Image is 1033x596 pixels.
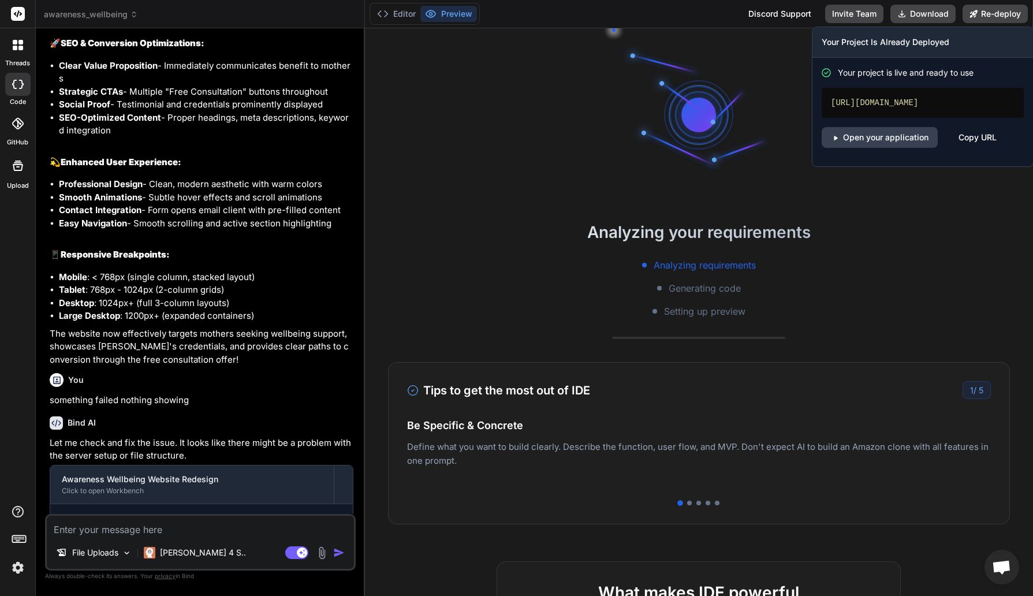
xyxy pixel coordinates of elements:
button: Editor [372,6,420,22]
li: - Multiple "Free Consultation" buttons throughout [59,85,353,99]
strong: Large Desktop [59,310,120,321]
strong: Tablet [59,284,85,295]
li: - Smooth scrolling and active section highlighting [59,217,353,230]
strong: Professional Design [59,178,143,189]
strong: SEO-Optimized Content [59,112,161,123]
button: Awareness Wellbeing Website RedesignClick to open Workbench [50,465,334,504]
p: Let me check and fix the issue. It looks like there might be a problem with the server setup or f... [50,437,353,463]
li: : 1024px+ (full 3-column layouts) [59,297,353,310]
li: - Immediately communicates benefit to mothers [59,59,353,85]
label: threads [5,58,30,68]
strong: Easy Navigation [59,218,127,229]
button: Re-deploy [963,5,1028,23]
div: [URL][DOMAIN_NAME] [822,88,1024,118]
span: privacy [155,572,176,579]
img: Pick Models [122,548,132,558]
strong: Responsive Breakpoints: [61,249,170,260]
strong: Mobile [59,271,87,282]
strong: Contact Integration [59,204,141,215]
li: : 768px - 1024px (2-column grids) [59,284,353,297]
span: awareness_wellbeing [44,9,138,20]
h2: 💫 [50,156,353,169]
div: Open chat [984,550,1019,584]
li: : 1200px+ (expanded containers) [59,310,353,323]
div: Copy URL [959,127,997,148]
strong: Smooth Animations [59,192,142,203]
strong: Desktop [59,297,94,308]
h2: 🚀 [50,37,353,50]
p: The website now effectively targets mothers seeking wellbeing support, showcases [PERSON_NAME]'s ... [50,327,353,367]
li: - Testimonial and credentials prominently displayed [59,98,353,111]
button: Preview [420,6,477,22]
span: 5 [979,385,983,395]
span: Generating code [669,281,741,295]
h3: Your Project Is Already Deployed [822,36,1024,48]
li: - Proper headings, meta descriptions, keyword integration [59,111,353,137]
a: Open your application [822,127,938,148]
strong: Social Proof [59,99,110,110]
h2: Analyzing your requirements [365,220,1033,244]
p: Always double-check its answers. Your in Bind [45,571,356,582]
span: 1 [970,385,974,395]
h6: You [68,374,84,386]
button: Download [890,5,956,23]
h3: Tips to get the most out of IDE [407,382,590,399]
strong: Clear Value Proposition [59,60,158,71]
h4: Be Specific & Concrete [407,418,991,433]
label: Upload [7,181,29,191]
img: Claude 4 Sonnet [144,547,155,558]
h2: 📱 [50,248,353,262]
strong: Strategic CTAs [59,86,123,97]
img: icon [333,547,345,558]
button: Invite Team [825,5,883,23]
div: Discord Support [741,5,818,23]
span: Setting up preview [664,304,745,318]
p: File Uploads [72,547,118,558]
p: something failed nothing showing [50,394,353,407]
div: Awareness Wellbeing Website Redesign [62,474,322,485]
strong: Enhanced User Experience: [61,157,181,167]
li: - Form opens email client with pre-filled content [59,204,353,217]
label: code [10,97,26,107]
img: settings [8,558,28,578]
p: [PERSON_NAME] 4 S.. [160,547,246,558]
h6: Bind AI [68,417,96,429]
strong: SEO & Conversion Optimizations: [61,38,204,49]
div: / [963,381,991,399]
li: - Clean, modern aesthetic with warm colors [59,178,353,191]
span: Your project is live and ready to use [838,67,974,79]
li: : < 768px (single column, stacked layout) [59,271,353,284]
li: - Subtle hover effects and scroll animations [59,191,353,204]
img: attachment [315,546,329,560]
div: Click to open Workbench [62,486,322,496]
label: GitHub [7,137,28,147]
span: Analyzing requirements [654,258,756,272]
